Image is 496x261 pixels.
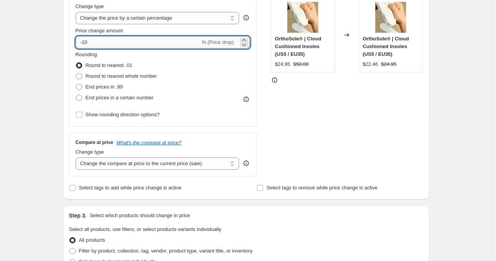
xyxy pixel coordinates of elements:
button: What's the compare at price? [116,140,182,146]
span: Rounding [76,52,97,57]
strike: $24.95 [381,60,396,68]
div: $24.95 [275,60,290,68]
h2: Step 3. [69,212,87,219]
span: Change type [76,149,104,155]
div: help [242,14,250,22]
div: $22.46 [363,60,378,68]
span: Round to nearest whole number [86,73,157,79]
span: Select tags to add while price change is active [79,185,182,191]
input: -15 [76,36,200,49]
div: help [242,159,250,167]
strike: $50.00 [294,60,309,68]
span: Select all products, use filters, or select products variants individually [69,226,221,232]
span: Filter by product, collection, tag, vendor, product type, variant title, or inventory [79,248,253,254]
p: Select which products should change in price [89,212,190,219]
span: OrthoSole® | Cloud Cushioned Insoles (US5 / EU35) [275,36,321,57]
span: End prices in a certain number [86,95,154,100]
img: orthosole_GIF_a7bb74dc-0da9-4510-aef7-e6739b76e687_80x.gif [375,2,406,33]
span: Price change amount [76,28,123,33]
img: orthosole_GIF_a7bb74dc-0da9-4510-aef7-e6739b76e687_80x.gif [287,2,318,33]
span: All products [79,237,105,243]
span: OrthoSole® | Cloud Cushioned Insoles (US5 / EU35) [363,36,409,57]
span: Select tags to remove while price change is active [267,185,378,191]
span: % (Price drop) [202,39,234,45]
span: Show rounding direction options? [86,112,160,117]
span: Change type [76,3,104,9]
span: Round to nearest .01 [86,62,132,68]
h3: Compare at price [76,139,113,146]
span: End prices in .99 [86,84,123,90]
